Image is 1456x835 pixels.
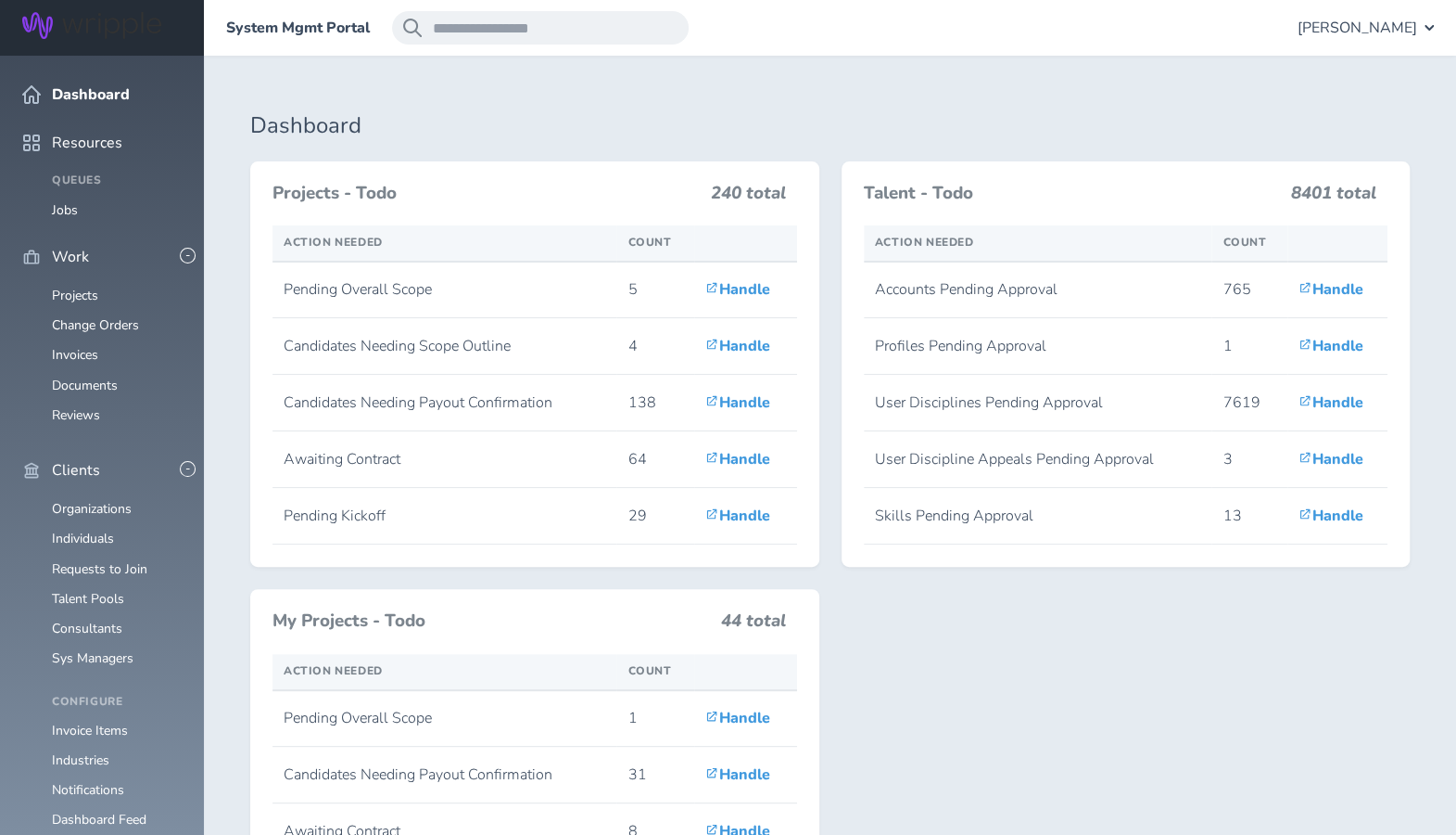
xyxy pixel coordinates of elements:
a: Handle [705,449,769,469]
a: Talent Pools [52,590,124,608]
a: Dashboard Feed [52,811,146,829]
img: Wripple [22,12,161,39]
td: 765 [1211,262,1287,318]
a: Handle [1298,279,1362,300]
a: Reviews [52,406,100,424]
a: System Mgmt Portal [226,19,370,36]
button: - [180,248,196,263]
span: Action Needed [284,663,383,678]
a: Invoices [52,346,98,364]
td: Candidates Needing Payout Confirmation [272,747,616,803]
h3: 240 total [711,184,786,212]
a: Handle [1298,506,1362,526]
a: Jobs [52,201,78,219]
td: 5 [616,262,694,318]
td: Profiles Pending Approval [864,318,1212,375]
span: Work [52,249,89,265]
td: Candidates Needing Scope Outline [272,318,616,375]
a: Industries [52,751,109,769]
a: Handle [705,279,769,300]
td: 7619 [1211,375,1287,431]
button: [PERSON_NAME] [1298,11,1434,45]
span: Count [627,663,671,678]
td: 29 [616,488,694,545]
td: User Discipline Appeals Pending Approval [864,431,1212,488]
a: Change Orders [52,316,139,334]
td: Accounts Pending Approval [864,262,1212,318]
a: Requests to Join [52,560,147,578]
span: Count [627,235,671,250]
span: Action Needed [284,235,383,250]
h3: Talent - Todo [864,184,1281,204]
a: Organizations [52,500,132,518]
td: 3 [1211,431,1287,488]
td: User Disciplines Pending Approval [864,375,1212,431]
h3: Projects - Todo [272,184,700,204]
a: Projects [52,287,98,304]
h3: 44 total [721,611,786,639]
a: Handle [705,764,769,785]
td: 64 [616,431,694,488]
span: Count [1222,235,1266,250]
td: Pending Overall Scope [272,262,616,318]
h4: Configure [52,696,182,709]
td: 1 [616,690,694,747]
a: Handle [705,506,769,526]
a: Handle [1298,392,1362,413]
td: 31 [616,747,694,803]
a: Individuals [52,530,114,547]
span: Clients [52,462,100,479]
a: Consultants [52,620,122,637]
h4: Queues [52,174,182,187]
span: Dashboard [52,86,130,103]
button: - [180,461,196,477]
td: 1 [1211,318,1287,375]
span: Action Needed [875,235,974,250]
a: Invoice Items [52,722,128,739]
span: [PERSON_NAME] [1298,19,1417,36]
td: 13 [1211,488,1287,545]
a: Sys Managers [52,649,133,667]
a: Handle [705,336,769,356]
h3: 8401 total [1291,184,1376,212]
a: Documents [52,377,118,394]
h3: My Projects - Todo [272,611,710,632]
a: Handle [705,708,769,728]
td: Awaiting Contract [272,431,616,488]
h1: Dashboard [250,113,1410,139]
td: 4 [616,318,694,375]
td: 138 [616,375,694,431]
a: Notifications [52,781,124,799]
td: Skills Pending Approval [864,488,1212,545]
span: Resources [52,135,122,151]
td: Pending Overall Scope [272,690,616,747]
a: Handle [1298,336,1362,356]
a: Handle [705,392,769,413]
a: Handle [1298,449,1362,469]
td: Pending Kickoff [272,488,616,545]
td: Candidates Needing Payout Confirmation [272,375,616,431]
